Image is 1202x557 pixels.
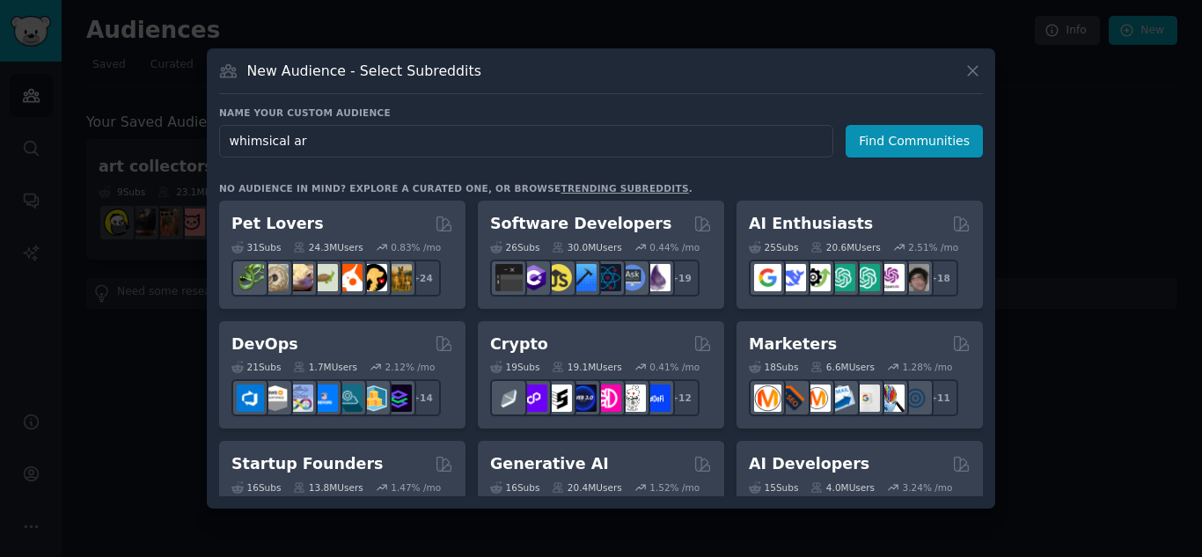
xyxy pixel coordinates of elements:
[569,264,597,291] img: iOSProgramming
[810,481,875,494] div: 4.0M Users
[490,453,609,475] h2: Generative AI
[803,385,831,412] img: AskMarketing
[749,241,798,253] div: 25 Sub s
[261,264,289,291] img: ballpython
[877,385,905,412] img: MarketingResearch
[545,385,572,412] img: ethstaker
[643,385,671,412] img: defi_
[619,385,646,412] img: CryptoNews
[749,333,837,355] h2: Marketers
[490,361,539,373] div: 19 Sub s
[853,264,880,291] img: chatgpt_prompts_
[649,361,700,373] div: 0.41 % /mo
[779,385,806,412] img: bigseo
[663,260,700,297] div: + 19
[552,241,621,253] div: 30.0M Users
[335,264,363,291] img: cockatiel
[219,182,693,194] div: No audience in mind? Explore a curated one, or browse .
[490,333,548,355] h2: Crypto
[261,385,289,412] img: AWS_Certified_Experts
[902,264,929,291] img: ArtificalIntelligence
[495,264,523,291] img: software
[649,241,700,253] div: 0.44 % /mo
[231,241,281,253] div: 31 Sub s
[286,385,313,412] img: Docker_DevOps
[552,361,621,373] div: 19.1M Users
[391,241,441,253] div: 0.83 % /mo
[293,481,363,494] div: 13.8M Users
[311,385,338,412] img: DevOpsLinks
[293,361,357,373] div: 1.7M Users
[594,385,621,412] img: defiblockchain
[853,385,880,412] img: googleads
[749,361,798,373] div: 18 Sub s
[247,62,481,80] h3: New Audience - Select Subreddits
[490,241,539,253] div: 26 Sub s
[749,481,798,494] div: 15 Sub s
[649,481,700,494] div: 1.52 % /mo
[490,481,539,494] div: 16 Sub s
[311,264,338,291] img: turtle
[754,385,781,412] img: content_marketing
[545,264,572,291] img: learnjavascript
[877,264,905,291] img: OpenAIDev
[385,361,436,373] div: 2.12 % /mo
[594,264,621,291] img: reactnative
[569,385,597,412] img: web3
[754,264,781,291] img: GoogleGeminiAI
[663,379,700,416] div: + 12
[828,264,855,291] img: chatgpt_promptDesign
[619,264,646,291] img: AskComputerScience
[231,361,281,373] div: 21 Sub s
[360,264,387,291] img: PetAdvice
[810,241,880,253] div: 20.6M Users
[495,385,523,412] img: ethfinance
[643,264,671,291] img: elixir
[404,260,441,297] div: + 24
[231,453,383,475] h2: Startup Founders
[404,379,441,416] div: + 14
[749,213,873,235] h2: AI Enthusiasts
[520,385,547,412] img: 0xPolygon
[749,453,869,475] h2: AI Developers
[561,183,688,194] a: trending subreddits
[810,361,875,373] div: 6.6M Users
[908,241,958,253] div: 2.51 % /mo
[286,264,313,291] img: leopardgeckos
[385,385,412,412] img: PlatformEngineers
[902,385,929,412] img: OnlineMarketing
[779,264,806,291] img: DeepSeek
[803,264,831,291] img: AItoolsCatalog
[828,385,855,412] img: Emailmarketing
[921,260,958,297] div: + 18
[903,481,953,494] div: 3.24 % /mo
[219,125,833,158] input: Pick a short name, like "Digital Marketers" or "Movie-Goers"
[231,213,324,235] h2: Pet Lovers
[360,385,387,412] img: aws_cdk
[237,264,264,291] img: herpetology
[903,361,953,373] div: 1.28 % /mo
[231,481,281,494] div: 16 Sub s
[219,106,983,119] h3: Name your custom audience
[921,379,958,416] div: + 11
[846,125,983,158] button: Find Communities
[520,264,547,291] img: csharp
[335,385,363,412] img: platformengineering
[391,481,441,494] div: 1.47 % /mo
[552,481,621,494] div: 20.4M Users
[293,241,363,253] div: 24.3M Users
[237,385,264,412] img: azuredevops
[385,264,412,291] img: dogbreed
[490,213,671,235] h2: Software Developers
[231,333,298,355] h2: DevOps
